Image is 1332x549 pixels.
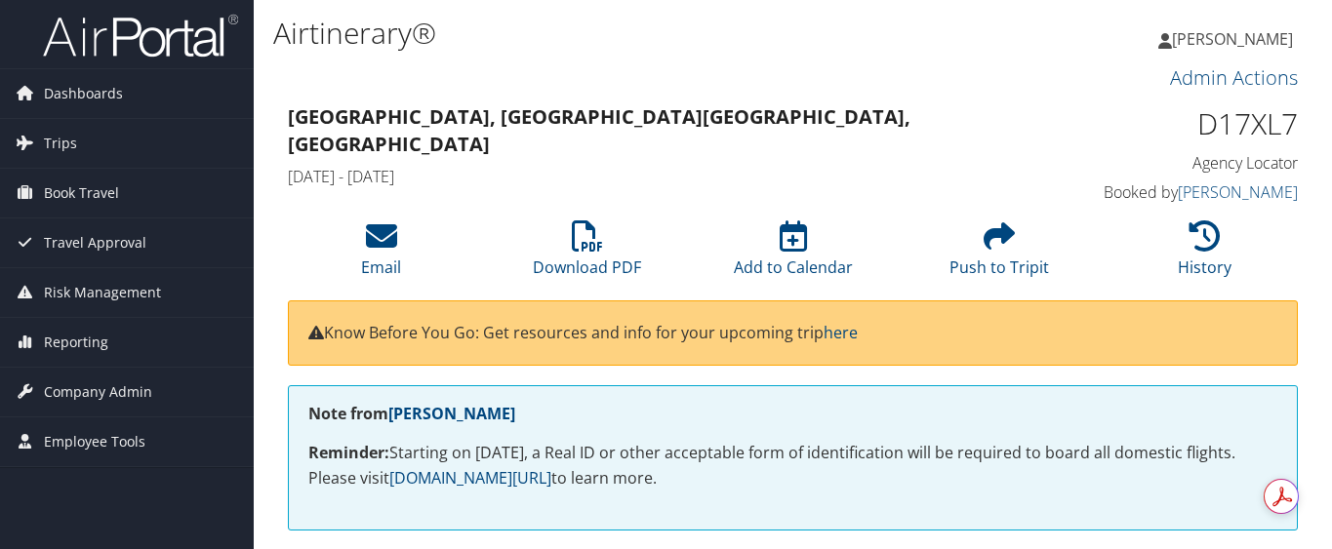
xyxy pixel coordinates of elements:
[44,69,123,118] span: Dashboards
[44,119,77,168] span: Trips
[1068,152,1298,174] h4: Agency Locator
[273,13,966,54] h1: Airtinerary®
[533,231,641,278] a: Download PDF
[1068,103,1298,144] h1: D17XL7
[388,403,515,424] a: [PERSON_NAME]
[44,268,161,317] span: Risk Management
[824,322,858,343] a: here
[308,442,389,463] strong: Reminder:
[1172,28,1293,50] span: [PERSON_NAME]
[44,169,119,217] span: Book Travel
[1170,64,1298,91] a: Admin Actions
[308,403,515,424] strong: Note from
[288,166,1038,187] h4: [DATE] - [DATE]
[44,417,145,466] span: Employee Tools
[308,321,1277,346] p: Know Before You Go: Get resources and info for your upcoming trip
[44,368,152,416] span: Company Admin
[288,103,910,157] strong: [GEOGRAPHIC_DATA], [GEOGRAPHIC_DATA] [GEOGRAPHIC_DATA], [GEOGRAPHIC_DATA]
[734,231,853,278] a: Add to Calendar
[308,441,1277,490] p: Starting on [DATE], a Real ID or other acceptable form of identification will be required to boar...
[44,318,108,367] span: Reporting
[389,467,551,489] a: [DOMAIN_NAME][URL]
[1178,231,1231,278] a: History
[44,218,146,267] span: Travel Approval
[43,13,238,59] img: airportal-logo.png
[1068,181,1298,203] h4: Booked by
[1158,10,1312,68] a: [PERSON_NAME]
[361,231,401,278] a: Email
[949,231,1049,278] a: Push to Tripit
[1178,181,1298,203] a: [PERSON_NAME]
